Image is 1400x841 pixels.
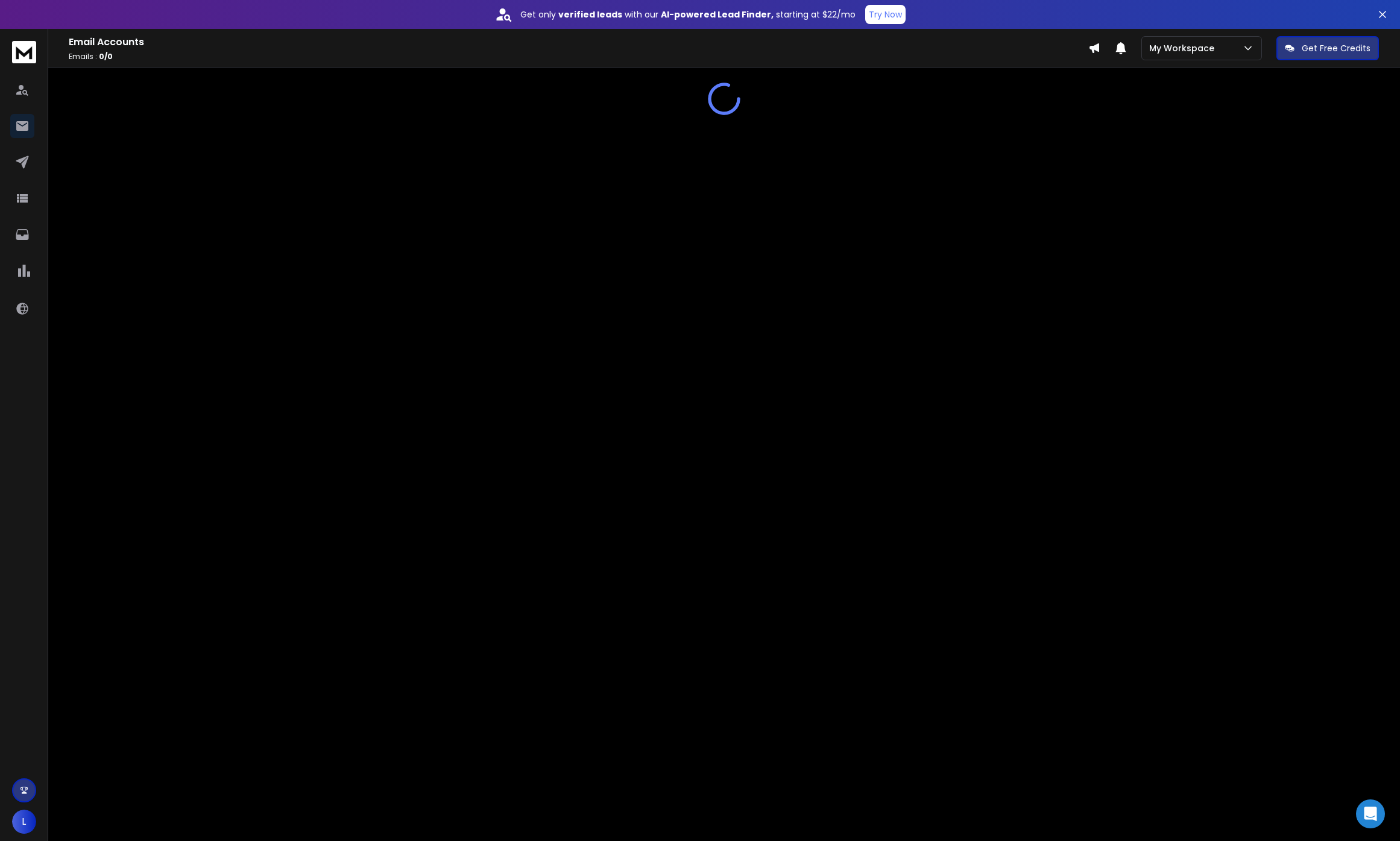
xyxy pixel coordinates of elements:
[1302,42,1370,54] p: Get Free Credits
[12,810,36,834] button: L
[1149,42,1219,54] p: My Workspace
[865,5,906,24] button: Try Now
[12,41,36,63] img: logo
[1356,799,1385,828] div: Open Intercom Messenger
[69,52,1088,61] p: Emails :
[661,8,774,20] strong: AI-powered Lead Finder,
[520,8,856,20] p: Get only with our starting at $22/mo
[99,51,113,61] span: 0 / 0
[869,8,902,20] p: Try Now
[1276,36,1379,60] button: Get Free Credits
[69,35,1088,49] h1: Email Accounts
[558,8,622,20] strong: verified leads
